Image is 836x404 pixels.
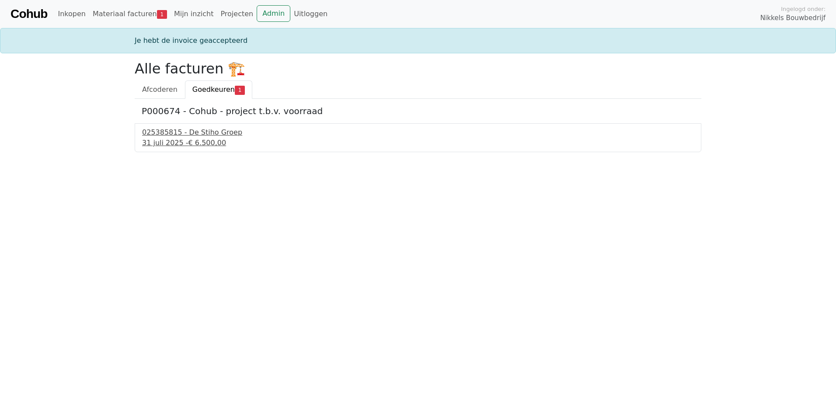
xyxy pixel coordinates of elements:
[290,5,331,23] a: Uitloggen
[235,86,245,94] span: 1
[781,5,826,13] span: Ingelogd onder:
[129,35,707,46] div: Je hebt de invoice geaccepteerd
[142,106,694,116] h5: P000674 - Cohub - project t.b.v. voorraad
[142,138,694,148] div: 31 juli 2025 -
[185,80,252,99] a: Goedkeuren1
[135,60,701,77] h2: Alle facturen 🏗️
[89,5,171,23] a: Materiaal facturen1
[135,80,185,99] a: Afcoderen
[142,127,694,148] a: 025385815 - De Stiho Groep31 juli 2025 -€ 6.500,00
[192,85,235,94] span: Goedkeuren
[54,5,89,23] a: Inkopen
[171,5,217,23] a: Mijn inzicht
[10,3,47,24] a: Cohub
[142,127,694,138] div: 025385815 - De Stiho Groep
[257,5,290,22] a: Admin
[760,13,826,23] span: Nikkels Bouwbedrijf
[142,85,178,94] span: Afcoderen
[157,10,167,19] span: 1
[217,5,257,23] a: Projecten
[188,139,226,147] span: € 6.500,00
